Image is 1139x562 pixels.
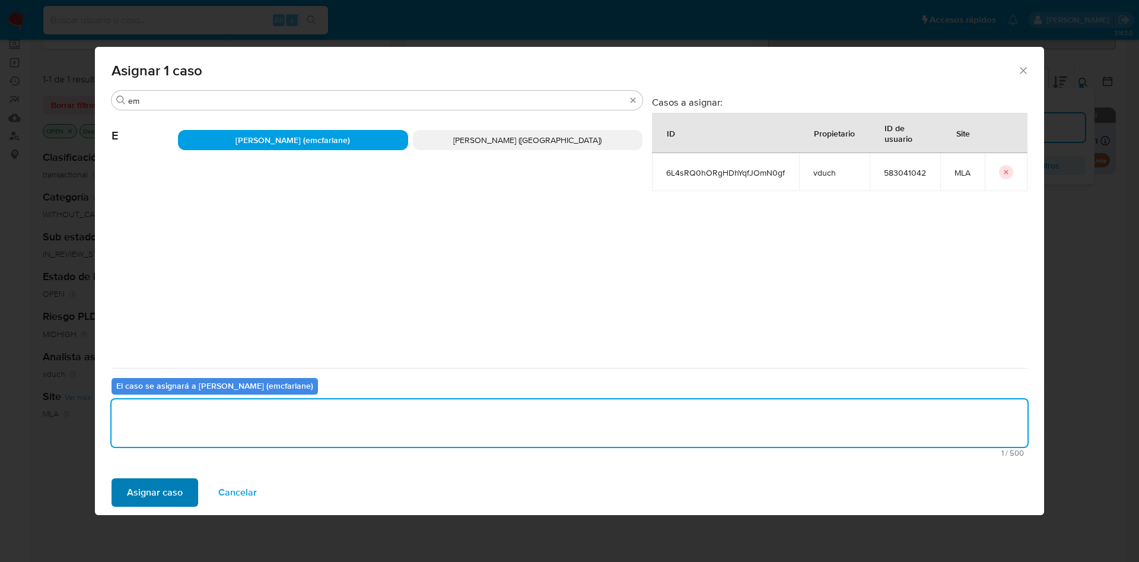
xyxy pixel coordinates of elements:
div: Propietario [800,119,869,147]
span: MLA [955,167,971,178]
span: E [112,111,178,143]
input: Buscar analista [128,96,626,106]
span: 6L4sRQ0hORgHDhYqfJOmN0gf [666,167,785,178]
div: [PERSON_NAME] ([GEOGRAPHIC_DATA]) [413,130,643,150]
span: 583041042 [884,167,926,178]
div: ID [653,119,689,147]
button: Asignar caso [112,478,198,507]
button: Borrar [628,96,638,105]
span: vduch [813,167,855,178]
button: icon-button [999,165,1013,179]
span: [PERSON_NAME] (emcfarlane) [236,134,350,146]
span: Asignar caso [127,480,183,506]
span: [PERSON_NAME] ([GEOGRAPHIC_DATA]) [453,134,602,146]
span: Cancelar [218,480,257,506]
span: Máximo 500 caracteres [115,449,1024,457]
h3: Casos a asignar: [652,96,1027,108]
button: Buscar [116,96,126,105]
span: Asignar 1 caso [112,63,1017,78]
div: assign-modal [95,47,1044,515]
div: ID de usuario [870,113,940,153]
b: El caso se asignará a [PERSON_NAME] (emcfarlane) [116,380,313,392]
div: [PERSON_NAME] (emcfarlane) [178,130,408,150]
button: Cerrar ventana [1017,65,1028,75]
button: Cancelar [203,478,272,507]
div: Site [942,119,984,147]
